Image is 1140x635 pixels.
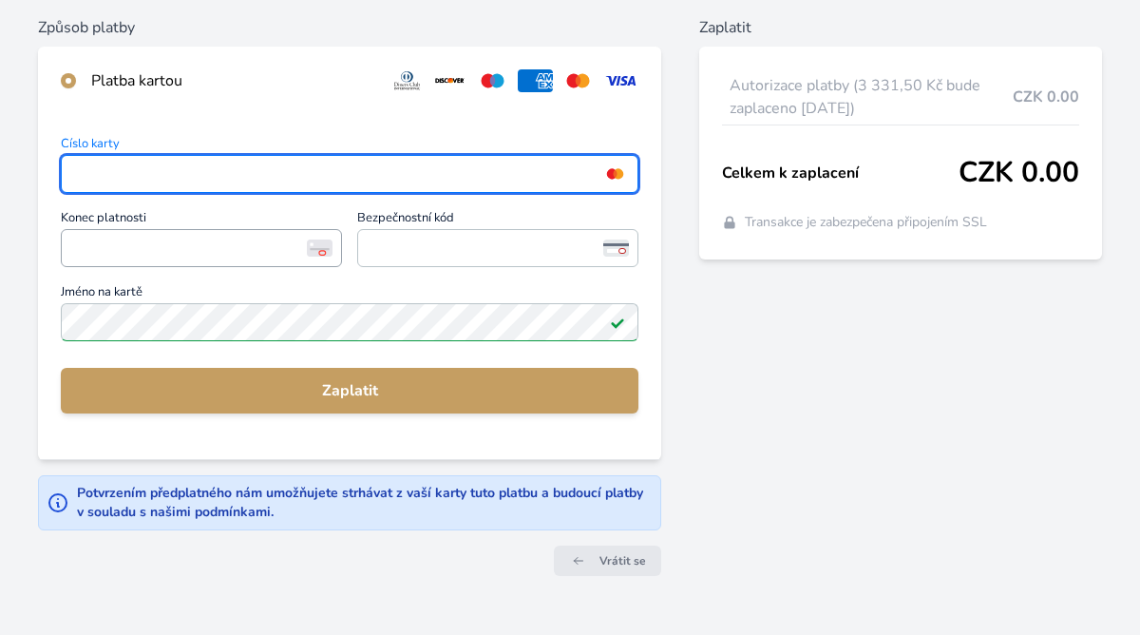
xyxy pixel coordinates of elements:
div: Potvrzením předplatného nám umožňujete strhávat z vaší karty tuto platbu a budoucí platby v soula... [77,484,653,522]
span: CZK 0.00 [959,156,1079,190]
iframe: Iframe pro bezpečnostní kód [366,235,630,261]
span: CZK 0.00 [1013,86,1079,108]
img: mc.svg [560,69,596,92]
a: Vrátit se [554,546,661,576]
span: Autorizace platby (3 331,50 Kč bude zaplaceno [DATE]) [730,74,1013,120]
span: Bezpečnostní kód [357,212,638,229]
img: diners.svg [389,69,425,92]
img: amex.svg [518,69,553,92]
span: Zaplatit [76,379,623,402]
span: Jméno na kartě [61,286,638,303]
div: Platba kartou [91,69,374,92]
span: Vrátit se [599,553,646,568]
img: maestro.svg [475,69,510,92]
h6: Způsob platby [38,16,661,39]
iframe: Iframe pro číslo karty [69,161,630,187]
span: Číslo karty [61,138,638,155]
img: discover.svg [432,69,467,92]
span: Celkem k zaplacení [722,162,959,184]
button: Zaplatit [61,368,638,414]
img: Konec platnosti [307,240,332,257]
img: Platné pole [610,315,625,330]
span: Transakce je zabezpečena připojením SSL [745,213,987,232]
input: Jméno na kartěPlatné pole [61,303,638,341]
img: visa.svg [603,69,638,92]
span: Konec platnosti [61,212,342,229]
iframe: Iframe pro datum vypršení platnosti [69,235,333,261]
h6: Zaplatit [699,16,1102,39]
img: mc [602,165,628,183]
